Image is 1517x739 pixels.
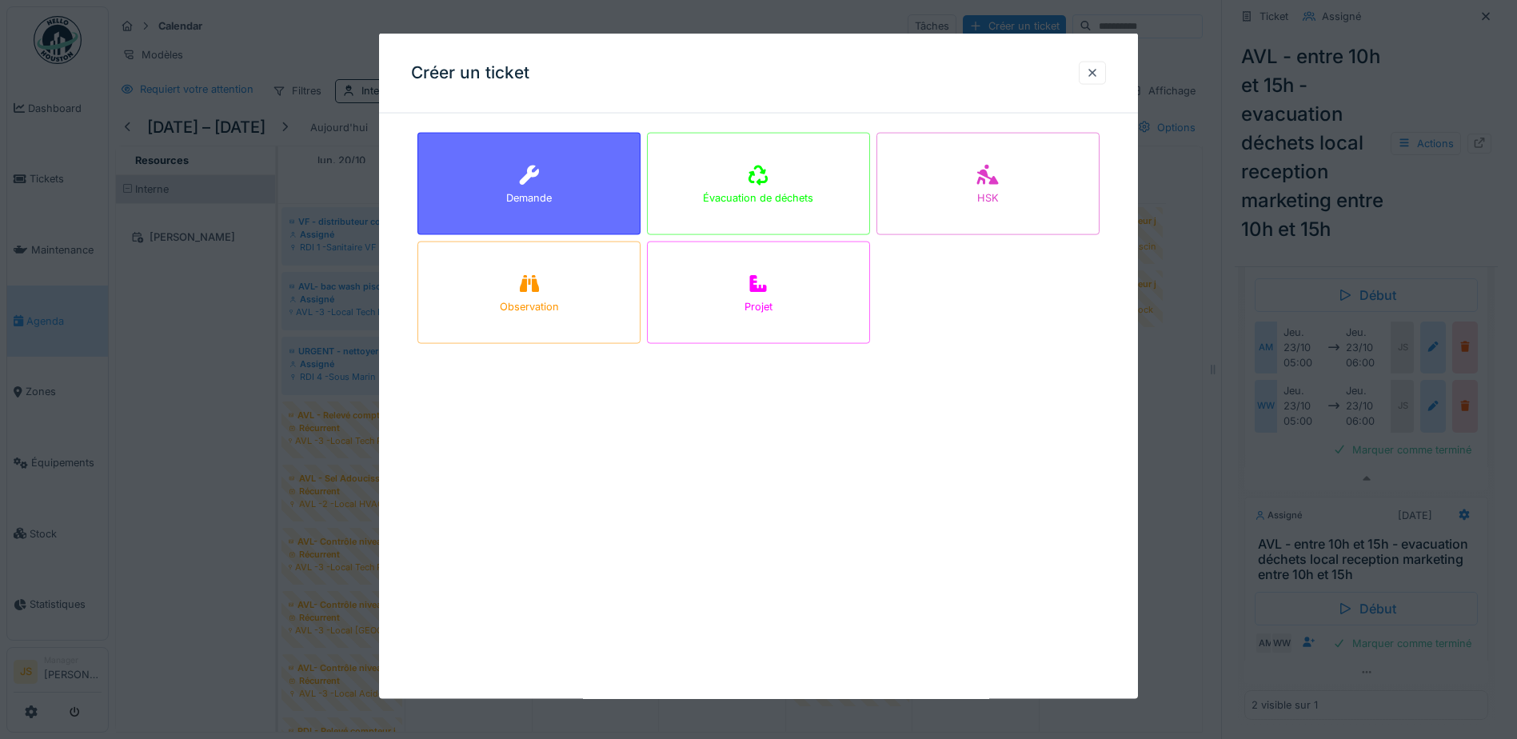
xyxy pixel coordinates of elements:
div: Évacuation de déchets [703,190,813,206]
div: Observation [500,299,559,314]
div: HSK [977,190,999,206]
div: Demande [506,190,552,206]
h3: Créer un ticket [411,63,529,83]
div: Projet [745,299,772,314]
